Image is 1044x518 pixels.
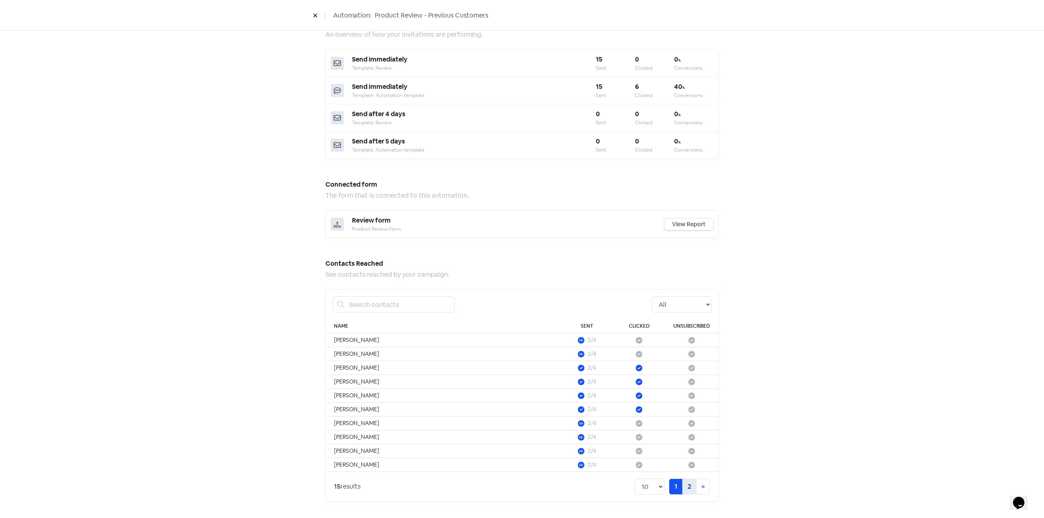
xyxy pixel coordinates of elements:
[344,296,455,313] input: Search contacts
[588,447,596,455] div: 2/4
[352,64,596,72] div: Template: Review
[678,58,681,62] span: %
[674,110,681,118] b: 0
[326,444,561,458] td: [PERSON_NAME]
[325,270,719,280] div: See contacts reached by your campaign.
[325,191,719,201] div: The form that is connected to this automation.
[674,146,713,154] div: Conversions
[588,364,596,372] div: 2/4
[352,110,405,118] span: Send after 4 days
[635,137,639,145] b: 0
[635,82,639,91] b: 6
[678,140,681,144] span: %
[325,30,719,40] div: An overview of how your invitations are performing.
[352,82,407,91] span: Send immediately
[674,55,681,64] b: 0
[674,92,713,99] div: Conversions
[326,417,561,430] td: [PERSON_NAME]
[588,405,596,414] div: 2/4
[352,146,596,154] div: Template: Automation template
[613,319,665,333] th: Clicked
[352,119,596,126] div: Template: Review
[326,347,561,361] td: [PERSON_NAME]
[635,92,674,99] div: Clicked
[674,137,681,145] b: 0
[333,11,372,20] span: Automation:
[635,146,674,154] div: Clicked
[588,433,596,441] div: 2/4
[588,419,596,428] div: 2/4
[635,119,674,126] div: Clicked
[326,319,561,333] th: Name
[596,137,600,145] b: 0
[674,119,713,126] div: Conversions
[674,82,685,91] b: 40
[352,216,391,225] span: Review form
[596,146,635,154] div: Sent
[325,179,719,191] h5: Connected form
[326,458,561,472] td: [PERSON_NAME]
[326,403,561,417] td: [PERSON_NAME]
[352,92,596,99] div: Template: Automation template
[326,375,561,389] td: [PERSON_NAME]
[669,479,683,494] a: 1
[635,110,639,118] b: 0
[596,92,635,99] div: Sent
[588,377,596,386] div: 2/4
[696,479,710,494] a: Next
[682,86,685,90] span: %
[334,482,341,491] strong: 15
[635,64,674,72] div: Clicked
[352,137,405,145] span: Send after 5 days
[664,218,713,230] a: View Report
[352,55,407,64] span: Send immediately
[682,479,697,494] a: 2
[352,225,664,233] div: Product Review Form
[561,319,613,333] th: Sent
[596,119,635,126] div: Sent
[588,391,596,400] div: 2/4
[326,389,561,403] td: [PERSON_NAME]
[326,333,561,347] td: [PERSON_NAME]
[678,113,681,117] span: %
[334,482,361,492] div: results
[325,258,719,270] h5: Contacts Reached
[1010,485,1036,510] iframe: chat widget
[701,482,705,491] span: »
[588,461,596,469] div: 2/4
[665,319,718,333] th: Unsubscribed
[588,336,596,344] div: 2/4
[326,361,561,375] td: [PERSON_NAME]
[588,350,596,358] div: 2/4
[596,110,600,118] b: 0
[635,55,639,64] b: 0
[674,64,713,72] div: Conversions
[596,64,635,72] div: Sent
[596,55,602,64] b: 15
[326,430,561,444] td: [PERSON_NAME]
[596,82,602,91] b: 15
